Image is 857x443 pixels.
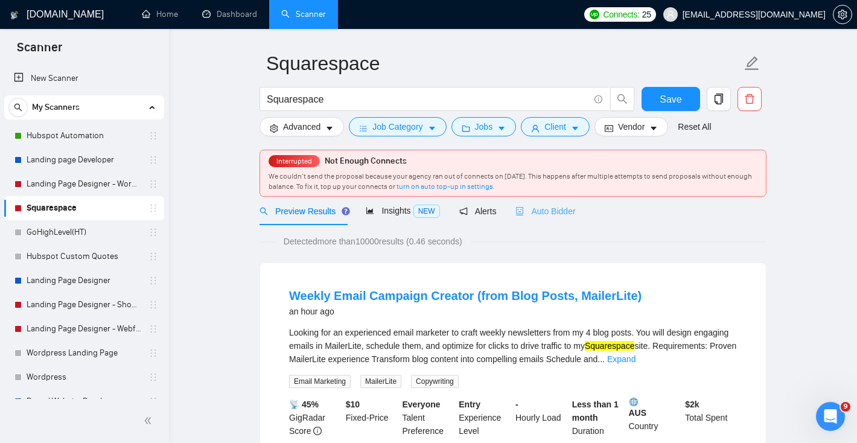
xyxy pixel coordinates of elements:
[8,98,28,117] button: search
[451,117,517,136] button: folderJobscaret-down
[287,398,343,438] div: GigRadar Score
[27,317,141,341] a: Landing Page Designer - Webflow
[144,415,156,427] span: double-left
[403,400,441,409] b: Everyone
[360,375,401,388] span: MailerLite
[515,207,524,215] span: robot
[611,94,634,104] span: search
[618,120,645,133] span: Vendor
[660,92,681,107] span: Save
[515,400,518,409] b: -
[456,398,513,438] div: Experience Level
[27,196,141,220] a: Squarespace
[148,324,158,334] span: holder
[605,124,613,133] span: idcard
[270,124,278,133] span: setting
[148,228,158,237] span: holder
[148,276,158,285] span: holder
[260,117,344,136] button: settingAdvancedcaret-down
[148,397,158,406] span: holder
[459,207,468,215] span: notification
[27,365,141,389] a: Wordpress
[148,131,158,141] span: holder
[462,124,470,133] span: folder
[148,155,158,165] span: holder
[14,66,155,91] a: New Scanner
[607,354,636,364] a: Expand
[148,203,158,213] span: holder
[275,235,471,248] span: Detected more than 10000 results (0.46 seconds)
[9,103,27,112] span: search
[27,293,141,317] a: Landing Page Designer - Shopify
[738,94,761,104] span: delete
[597,354,605,364] span: ...
[833,10,852,19] a: setting
[475,120,493,133] span: Jobs
[411,375,459,388] span: Copywriting
[459,400,480,409] b: Entry
[515,206,575,216] span: Auto Bidder
[626,398,683,438] div: Country
[267,92,589,107] input: Search Freelance Jobs...
[260,207,268,215] span: search
[148,300,158,310] span: holder
[27,124,141,148] a: Hubspot Automation
[27,148,141,172] a: Landing page Developer
[202,9,257,19] a: dashboardDashboard
[707,87,731,111] button: copy
[521,117,590,136] button: userClientcaret-down
[678,120,711,133] a: Reset All
[833,10,852,19] span: setting
[27,341,141,365] a: Wordpress Landing Page
[27,389,141,413] a: Dental Website Development
[744,56,760,71] span: edit
[260,206,346,216] span: Preview Results
[544,120,566,133] span: Client
[346,400,360,409] b: $ 10
[594,95,602,103] span: info-circle
[366,206,374,215] span: area-chart
[148,252,158,261] span: holder
[4,66,164,91] li: New Scanner
[685,400,699,409] b: $ 2k
[289,289,642,302] a: Weekly Email Campaign Creator (from Blog Posts, MailerLite)
[289,304,642,319] div: an hour ago
[610,87,634,111] button: search
[571,124,579,133] span: caret-down
[281,9,326,19] a: searchScanner
[585,341,635,351] mark: Squarespace
[594,117,668,136] button: idcardVendorcaret-down
[400,398,457,438] div: Talent Preference
[148,372,158,382] span: holder
[459,206,497,216] span: Alerts
[340,206,351,217] div: Tooltip anchor
[397,182,495,191] a: turn on auto top-up in settings.
[289,375,351,388] span: Email Marketing
[428,124,436,133] span: caret-down
[666,10,675,19] span: user
[841,402,850,412] span: 9
[590,10,599,19] img: upwork-logo.png
[27,244,141,269] a: Hubspot Custom Quotes
[27,269,141,293] a: Landing Page Designer
[366,206,439,215] span: Insights
[269,172,752,191] span: We couldn’t send the proposal because your agency ran out of connects on [DATE]. This happens aft...
[32,95,80,120] span: My Scanners
[266,48,742,78] input: Scanner name...
[349,117,446,136] button: barsJob Categorycaret-down
[531,124,540,133] span: user
[148,179,158,189] span: holder
[372,120,422,133] span: Job Category
[570,398,626,438] div: Duration
[313,427,322,435] span: info-circle
[273,157,316,165] span: Interrupted
[603,8,639,21] span: Connects:
[7,39,72,64] span: Scanner
[738,87,762,111] button: delete
[572,400,619,422] b: Less than 1 month
[148,348,158,358] span: holder
[27,172,141,196] a: Landing Page Designer - WordPress
[497,124,506,133] span: caret-down
[513,398,570,438] div: Hourly Load
[683,398,739,438] div: Total Spent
